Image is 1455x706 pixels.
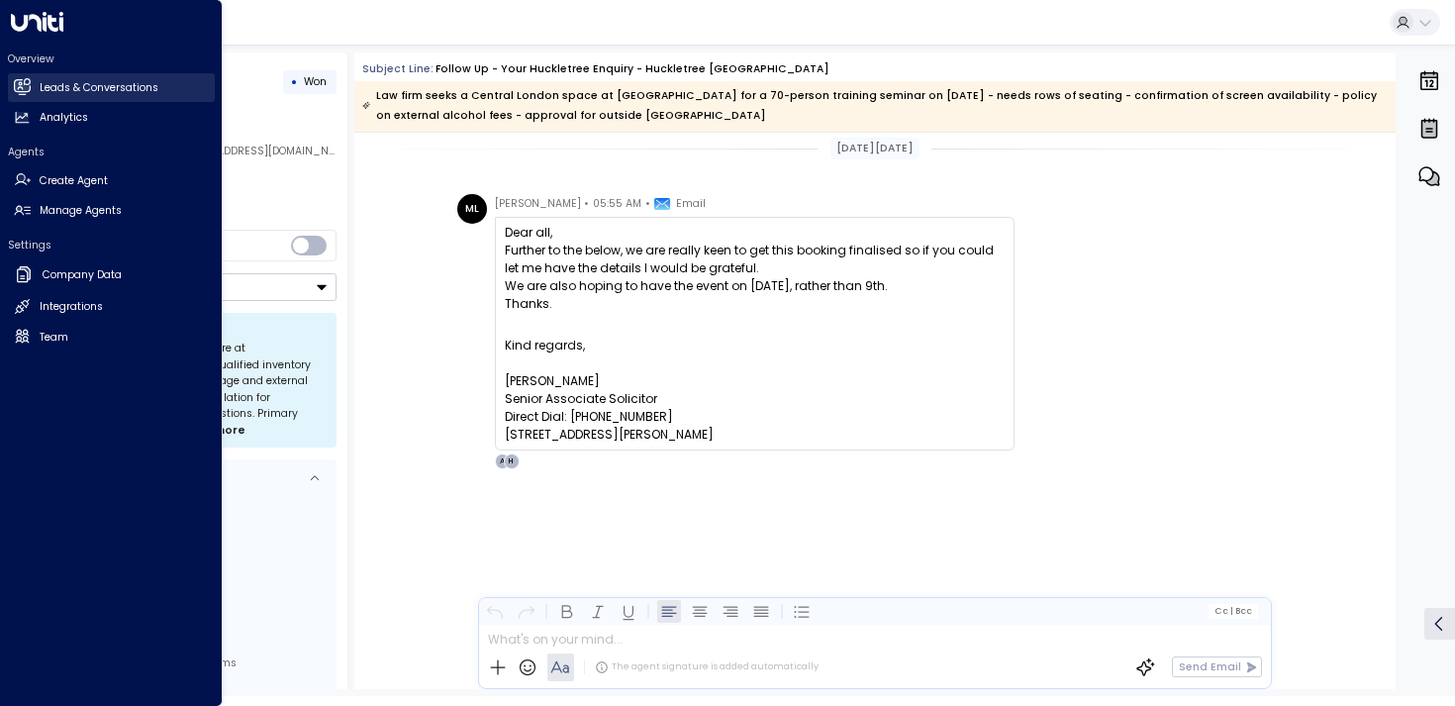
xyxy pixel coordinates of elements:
div: ML [457,194,487,224]
h2: Team [40,330,68,346]
button: Undo [483,599,507,623]
h2: Settings [8,238,215,252]
div: We are also hoping to have the event on [DATE], rather than 9th. [505,277,1005,295]
a: Analytics [8,104,215,133]
div: Law firm seeks a Central London space at [GEOGRAPHIC_DATA] for a 70-person training seminar on [D... [362,86,1387,126]
a: Leads & Conversations [8,73,215,102]
a: Company Data [8,259,215,291]
span: [PERSON_NAME] [495,194,581,214]
a: Team [8,323,215,352]
h2: Overview [8,51,215,66]
div: [DATE][DATE] [830,138,920,159]
button: Cc|Bcc [1209,604,1258,618]
div: Follow up - Your Huckletree Enquiry - Huckletree [GEOGRAPHIC_DATA] [436,61,829,77]
a: Create Agent [8,166,215,195]
div: Further to the below, we are really keen to get this booking finalised so if you could let me hav... [505,242,1005,277]
div: Dear all, [505,224,1005,242]
h2: Integrations [40,299,103,315]
span: Cc Bcc [1214,606,1252,616]
span: • [645,194,650,214]
div: [STREET_ADDRESS][PERSON_NAME] [505,426,1005,444]
span: 05:55 AM [593,194,641,214]
div: Thanks. [505,295,1005,313]
a: Integrations [8,293,215,322]
a: Manage Agents [8,197,215,226]
h2: Analytics [40,110,88,126]
span: Subject Line: [362,61,434,76]
div: A [495,454,511,469]
h2: Leads & Conversations [40,80,158,96]
h2: Company Data [43,267,122,283]
h2: Agents [8,145,215,159]
div: [PERSON_NAME] [505,372,1005,390]
button: Redo [514,599,537,623]
div: Senior Associate Solicitor [505,390,1005,408]
span: | [1229,606,1232,616]
span: • [584,194,589,214]
div: Kind regards, [505,337,1005,354]
div: H [504,454,520,469]
span: Email [676,194,706,214]
h2: Create Agent [40,173,108,189]
span: Won [304,74,327,89]
div: Direct Dial: [PHONE_NUMBER] [505,408,1005,426]
div: The agent signature is added automatically [595,660,819,674]
h2: Manage Agents [40,203,122,219]
div: • [291,68,298,95]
